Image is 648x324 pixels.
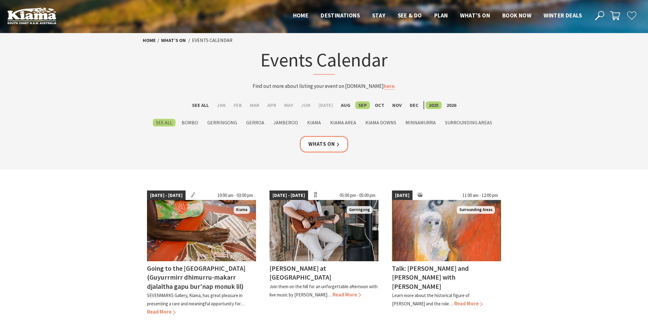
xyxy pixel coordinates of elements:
[269,190,308,200] span: [DATE] - [DATE]
[243,119,267,126] label: Gerroa
[147,308,175,315] span: Read More
[147,292,245,307] p: SEVENMARKS Gallery, Kiama, has great pleasure in presenting a rare and meaningful opportunity for…
[247,101,262,109] label: Mar
[460,12,490,19] span: What’s On
[327,119,359,126] label: Kiama Area
[544,12,582,19] span: Winter Deals
[214,190,256,200] span: 10:00 am - 03:00 pm
[204,119,240,126] label: Gerringong
[269,264,331,281] h4: [PERSON_NAME] at [GEOGRAPHIC_DATA]
[304,119,324,126] label: Kiama
[362,119,399,126] label: Kiama Downs
[147,190,256,316] a: [DATE] - [DATE] 10:00 am - 03:00 pm Aboriginal artist Joy Borruwa sitting on the floor painting K...
[454,300,483,307] span: Read More
[392,292,470,307] p: Learn more about the historical figure of [PERSON_NAME] and the role…
[315,101,336,109] label: [DATE]
[502,12,531,19] span: Book now
[287,11,588,21] nav: Main Menu
[269,284,378,298] p: Join them on the hill for an unforgettable afternoon with live music by [PERSON_NAME]…
[321,12,360,19] span: Destinations
[338,101,353,109] label: Aug
[192,36,232,44] li: Events Calendar
[270,119,301,126] label: Jamberoo
[347,206,372,214] span: Gerringong
[269,190,379,316] a: [DATE] - [DATE] 05:00 pm - 05:00 pm Tayvin Martins Gerringong [PERSON_NAME] at [GEOGRAPHIC_DATA] ...
[434,12,448,19] span: Plan
[189,101,212,109] label: See All
[333,291,361,298] span: Read More
[7,7,56,24] img: Kiama Logo
[153,119,175,126] label: See All
[337,190,379,200] span: 05:00 pm - 05:00 pm
[402,119,439,126] label: Minnamurra
[392,190,501,316] a: [DATE] 11:00 am - 12:00 pm An expressionist painting of a white figure appears in front of an ora...
[384,83,394,90] a: here
[231,101,245,109] label: Feb
[147,190,186,200] span: [DATE] - [DATE]
[147,200,256,261] img: Aboriginal artist Joy Borruwa sitting on the floor painting
[443,101,459,109] label: 2026
[372,12,386,19] span: Stay
[269,200,379,261] img: Tayvin Martins
[281,101,296,109] label: May
[234,206,250,214] span: Kiama
[372,101,387,109] label: Oct
[147,264,246,290] h4: Going to the [GEOGRAPHIC_DATA] (Guyurrmirr dhimurru-makarr djalaltha gapu bur’nap monuk lil)
[204,82,444,90] p: Find out more about listing your event on [DOMAIN_NAME] .
[442,119,495,126] label: Surrounding Areas
[392,200,501,261] img: An expressionist painting of a white figure appears in front of an orange and red backdrop
[407,101,422,109] label: Dec
[426,101,442,109] label: 2025
[392,264,469,290] h4: Talk: [PERSON_NAME] and [PERSON_NAME] with [PERSON_NAME]
[298,101,314,109] label: Jun
[264,101,279,109] label: Apr
[300,136,348,152] a: Whats On
[143,37,156,43] a: Home
[355,101,370,109] label: Sep
[389,101,405,109] label: Nov
[214,101,229,109] label: Jan
[457,206,495,214] span: Surrounding Areas
[293,12,309,19] span: Home
[204,47,444,75] h1: Events Calendar
[459,190,501,200] span: 11:00 am - 12:00 pm
[179,119,201,126] label: Bombo
[398,12,422,19] span: See & Do
[161,37,186,43] a: What’s On
[392,190,413,200] span: [DATE]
